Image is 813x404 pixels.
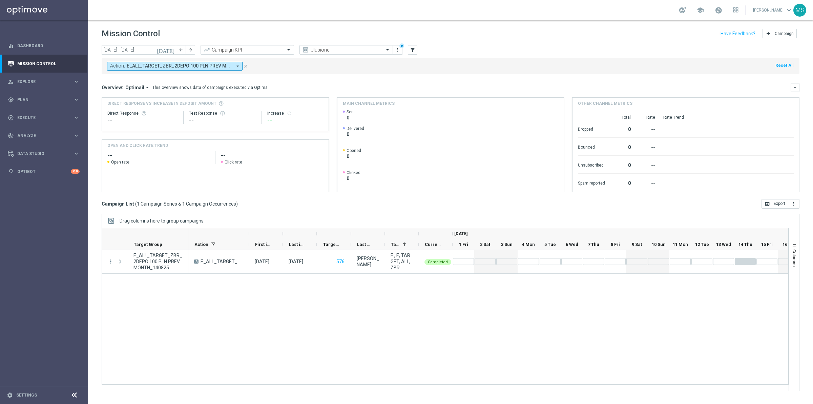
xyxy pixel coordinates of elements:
[107,100,216,107] span: Direct Response VS Increase In Deposit Amount
[189,116,256,124] div: --
[613,141,631,152] div: 0
[459,242,468,247] span: 1 Fri
[8,37,80,55] div: Dashboard
[399,43,404,48] div: There are unsaved changes
[8,97,14,103] i: gps_fixed
[17,152,73,156] span: Data Studio
[8,169,14,175] i: lightbulb
[111,159,129,165] span: Open rate
[347,109,355,115] span: Sent
[673,242,688,247] span: 11 Mon
[762,199,788,209] button: open_in_browser Export
[73,78,80,85] i: keyboard_arrow_right
[792,249,797,267] span: Columns
[120,218,204,224] span: Drag columns here to group campaigns
[522,242,535,247] span: 4 Mon
[102,84,123,91] h3: Overview:
[788,199,799,209] button: more_vert
[7,43,80,49] div: equalizer Dashboard
[236,201,238,207] span: )
[176,45,186,55] button: arrow_back
[17,98,73,102] span: Plan
[7,133,80,138] div: track_changes Analyze keyboard_arrow_right
[243,64,248,69] i: close
[696,6,704,14] span: school
[189,111,256,116] div: Test Response
[107,62,243,71] button: Action: E_ALL_TARGET_ZBR_2DEPO 100 PLN PREV MONTH_140825 arrow_drop_down
[7,61,80,66] button: Mission Control
[347,170,360,175] span: Clicked
[785,6,793,14] span: keyboard_arrow_down
[8,97,73,103] div: Plan
[73,114,80,121] i: keyboard_arrow_right
[588,242,599,247] span: 7 Thu
[8,43,14,49] i: equalizer
[7,79,80,84] button: person_search Explore keyboard_arrow_right
[357,255,379,268] div: Tomasz Kowalczyk
[7,151,80,156] button: Data Studio keyboard_arrow_right
[8,115,14,121] i: play_circle_outline
[347,175,360,181] span: 0
[8,115,73,121] div: Execute
[17,80,73,84] span: Explore
[8,162,80,180] div: Optibot
[108,258,114,265] i: more_vert
[763,29,797,38] button: add Campaign
[480,242,490,247] span: 2 Sat
[243,62,249,70] button: close
[793,85,797,90] i: keyboard_arrow_down
[721,31,755,36] input: Have Feedback?
[7,169,80,174] button: lightbulb Optibot +10
[695,242,709,247] span: 12 Tue
[428,260,448,264] span: Completed
[347,115,355,121] span: 0
[102,250,188,274] div: Press SPACE to select this row.
[17,55,80,73] a: Mission Control
[201,45,294,55] ng-select: Campaign KPI
[255,242,271,247] span: First in Range
[221,151,323,159] h2: --
[120,218,204,224] div: Row Groups
[752,5,793,15] a: [PERSON_NAME]keyboard_arrow_down
[791,201,796,207] i: more_vert
[775,62,794,69] button: Reset All
[188,47,193,52] i: arrow_forward
[347,126,364,131] span: Delivered
[107,111,178,116] div: Direct Response
[255,258,269,265] div: 14 Aug 2025, Thursday
[17,37,80,55] a: Dashboard
[125,84,144,91] span: Optimail
[17,116,73,120] span: Execute
[613,115,631,120] div: Total
[157,47,175,53] i: [DATE]
[137,201,236,207] span: 1 Campaign Series & 1 Campaign Occurrences
[652,242,666,247] span: 10 Sun
[156,45,176,55] button: [DATE]
[578,100,632,107] h4: Other channel metrics
[454,231,468,236] span: [DATE]
[135,201,137,207] span: (
[225,159,242,165] span: Click rate
[578,177,605,188] div: Spam reported
[639,123,655,134] div: --
[7,392,13,398] i: settings
[424,258,451,265] colored-tag: Completed
[127,63,232,69] span: E_ALL_TARGET_ZBR_2DEPO 100 PLN PREV MONTH_140825
[110,63,125,69] span: Action:
[8,151,73,157] div: Data Studio
[123,84,152,91] button: Optimail arrow_drop_down
[8,133,73,139] div: Analyze
[7,97,80,102] div: gps_fixed Plan keyboard_arrow_right
[613,159,631,170] div: 0
[186,45,195,55] button: arrow_forward
[639,159,655,170] div: --
[783,242,795,247] span: 16 Sat
[762,201,799,206] multiple-options-button: Export to CSV
[267,116,323,124] div: --
[663,115,794,120] div: Rate Trend
[289,258,303,265] div: 14 Aug 2025, Thursday
[8,79,73,85] div: Explore
[7,115,80,120] div: play_circle_outline Execute keyboard_arrow_right
[347,131,364,137] span: 0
